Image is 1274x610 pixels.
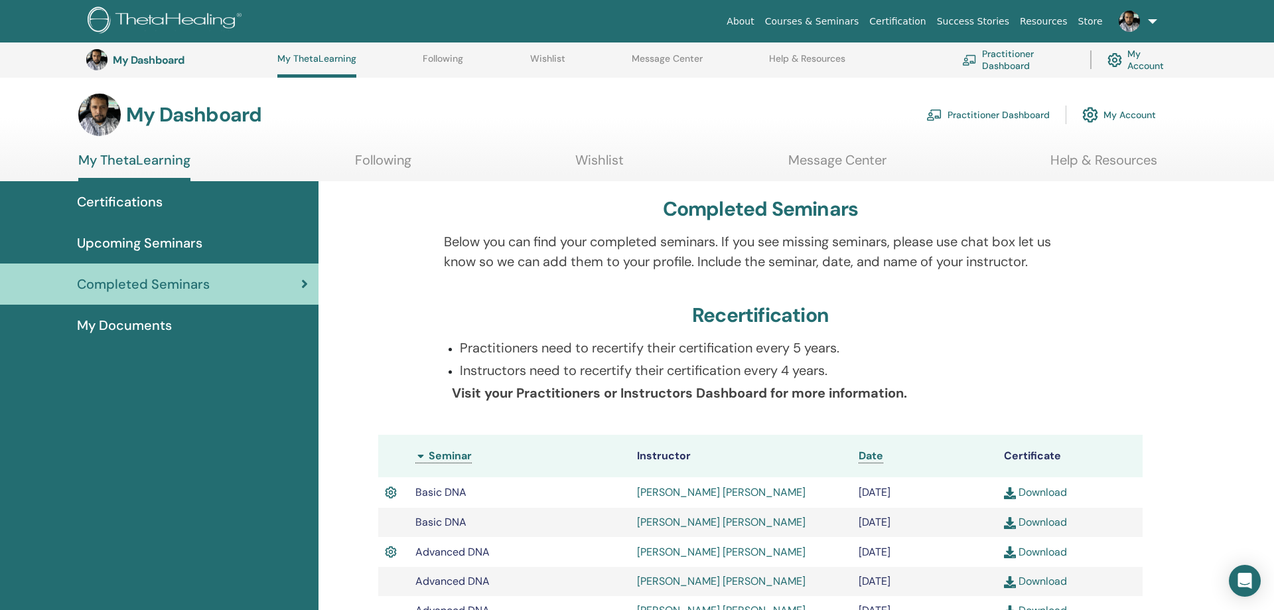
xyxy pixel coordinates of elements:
span: Certifications [77,192,163,212]
a: Following [355,152,411,178]
a: My ThetaLearning [277,53,356,78]
h3: Recertification [692,303,829,327]
img: cog.svg [1082,104,1098,126]
a: About [721,9,759,34]
img: chalkboard-teacher.svg [926,109,942,121]
th: Certificate [997,435,1143,477]
img: default.jpg [1119,11,1140,32]
a: Success Stories [932,9,1015,34]
img: default.jpg [86,49,107,70]
a: Resources [1015,9,1073,34]
p: Practitioners need to recertify their certification every 5 years. [460,338,1078,358]
img: download.svg [1004,487,1016,499]
b: Visit your Practitioners or Instructors Dashboard for more information. [452,384,907,402]
a: Download [1004,485,1067,499]
a: Download [1004,574,1067,588]
img: cog.svg [1107,50,1122,70]
div: Open Intercom Messenger [1229,565,1261,597]
img: chalkboard-teacher.svg [962,54,977,65]
h3: My Dashboard [113,54,246,66]
span: Upcoming Seminars [77,233,202,253]
span: Date [859,449,883,463]
img: download.svg [1004,517,1016,529]
img: default.jpg [78,94,121,136]
a: Help & Resources [769,53,845,74]
span: My Documents [77,315,172,335]
a: Practitioner Dashboard [962,45,1074,74]
span: Advanced DNA [415,574,490,588]
a: [PERSON_NAME] [PERSON_NAME] [637,485,806,499]
a: [PERSON_NAME] [PERSON_NAME] [637,515,806,529]
h3: Completed Seminars [663,197,859,221]
td: [DATE] [852,508,997,537]
td: [DATE] [852,477,997,508]
img: Active Certificate [385,484,397,501]
a: Wishlist [575,152,624,178]
span: Completed Seminars [77,274,210,294]
a: Store [1073,9,1108,34]
a: My Account [1107,45,1174,74]
th: Instructor [630,435,852,477]
span: Basic DNA [415,515,466,529]
a: My ThetaLearning [78,152,190,181]
td: [DATE] [852,567,997,596]
a: [PERSON_NAME] [PERSON_NAME] [637,574,806,588]
h3: My Dashboard [126,103,261,127]
a: Help & Resources [1050,152,1157,178]
a: Download [1004,515,1067,529]
a: Courses & Seminars [760,9,865,34]
td: [DATE] [852,537,997,568]
img: logo.png [88,7,246,37]
img: download.svg [1004,546,1016,558]
span: Advanced DNA [415,545,490,559]
a: Download [1004,545,1067,559]
a: Date [859,449,883,463]
a: Message Center [632,53,703,74]
p: Below you can find your completed seminars. If you see missing seminars, please use chat box let ... [444,232,1078,271]
a: Wishlist [530,53,565,74]
a: My Account [1082,100,1156,129]
img: download.svg [1004,576,1016,588]
p: Instructors need to recertify their certification every 4 years. [460,360,1078,380]
a: [PERSON_NAME] [PERSON_NAME] [637,545,806,559]
a: Practitioner Dashboard [926,100,1050,129]
span: Basic DNA [415,485,466,499]
img: Active Certificate [385,544,397,561]
a: Certification [864,9,931,34]
a: Following [423,53,463,74]
a: Message Center [788,152,886,178]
